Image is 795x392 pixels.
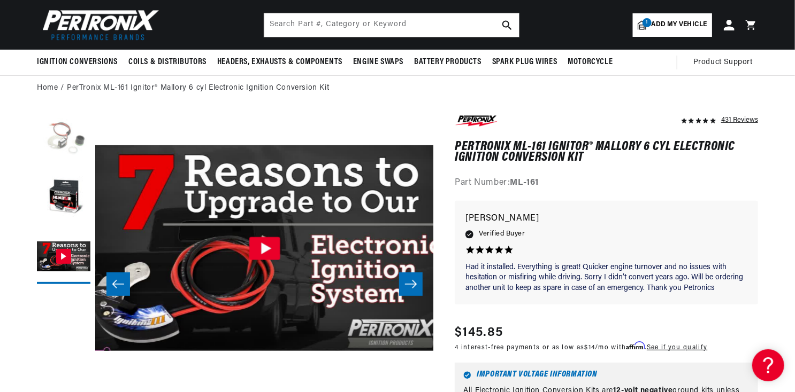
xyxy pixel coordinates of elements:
[643,18,652,27] span: 1
[568,57,613,68] span: Motorcycle
[67,82,329,94] a: PerTronix ML-161 Ignitor® Mallory 6 cyl Electronic Ignition Conversion Kit
[123,50,212,75] summary: Coils & Distributors
[585,344,595,351] span: $14
[37,82,758,94] nav: breadcrumbs
[510,178,539,187] strong: ML-161
[455,142,758,163] h1: PerTronix ML-161 Ignitor® Mallory 6 cyl Electronic Ignition Conversion Kit
[37,113,90,167] button: Load image 1 in gallery view
[37,57,118,68] span: Ignition Conversions
[626,342,645,350] span: Affirm
[465,211,747,226] p: [PERSON_NAME]
[37,50,123,75] summary: Ignition Conversions
[106,272,130,296] button: Slide left
[633,13,712,37] a: 1Add my vehicle
[128,57,207,68] span: Coils & Distributors
[465,262,747,294] p: Had it installed. Everything is great! Quicker engine turnover and no issues with hesitation or m...
[37,6,160,43] img: Pertronix
[409,50,487,75] summary: Battery Products
[217,57,342,68] span: Headers, Exhausts & Components
[693,50,758,75] summary: Product Support
[348,50,409,75] summary: Engine Swaps
[721,113,758,126] div: 431 Reviews
[455,176,758,190] div: Part Number:
[37,82,58,94] a: Home
[693,57,753,68] span: Product Support
[562,50,618,75] summary: Motorcycle
[492,57,557,68] span: Spark Plug Wires
[455,323,503,342] span: $145.85
[495,13,519,37] button: search button
[414,57,481,68] span: Battery Products
[37,172,90,225] button: Load image 2 in gallery view
[264,13,519,37] input: Search Part #, Category or Keyword
[81,145,447,351] img: PTX Ignitor 7 Reasons to Convert To Electronic Ignition WS
[652,20,707,30] span: Add my vehicle
[463,371,750,379] h6: Important Voltage Information
[399,272,423,296] button: Slide right
[647,344,707,351] a: See if you qualify - Learn more about Affirm Financing (opens in modal)
[455,342,707,352] p: 4 interest-free payments or as low as /mo with .
[353,57,403,68] span: Engine Swaps
[479,228,525,240] span: Verified Buyer
[212,50,348,75] summary: Headers, Exhausts & Components
[487,50,563,75] summary: Spark Plug Wires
